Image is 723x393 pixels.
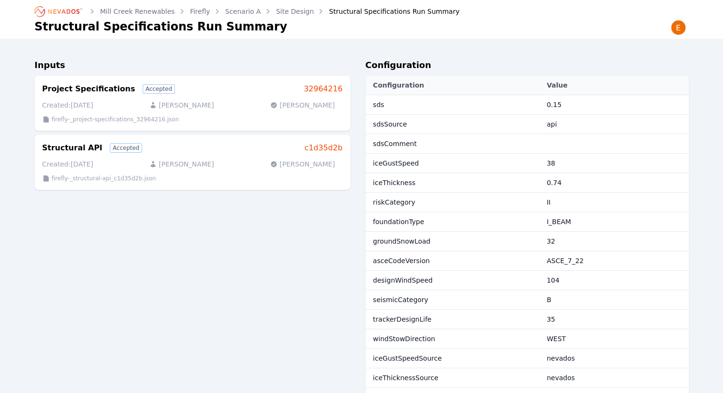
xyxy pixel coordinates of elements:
h1: Structural Specifications Run Summary [35,19,287,34]
span: asceCodeVersion [373,257,430,265]
td: B [542,290,688,310]
th: Value [542,76,688,95]
span: foundationType [373,218,424,226]
td: 104 [542,271,688,290]
span: iceGustSpeed [373,159,419,167]
span: trackerDesignLife [373,315,432,323]
span: sdsComment [373,140,417,147]
span: iceThicknessSource [373,374,438,382]
div: Accepted [110,143,142,153]
span: riskCategory [373,198,415,206]
td: 35 [542,310,688,329]
nav: Breadcrumb [35,4,460,19]
span: sds [373,101,384,108]
h2: Inputs [35,59,350,76]
td: 0.74 [542,173,688,193]
h3: Project Specifications [42,83,135,95]
p: firefly-_structural-api_c1d35d2b.json [52,175,156,182]
p: Created: [DATE] [42,159,93,169]
p: [PERSON_NAME] [270,159,335,169]
a: Firefly [190,7,210,16]
td: api [542,115,688,134]
td: nevados [542,349,688,368]
span: windStowDirection [373,335,435,343]
p: [PERSON_NAME] [270,100,335,110]
td: I_BEAM [542,212,688,232]
span: designWindSpeed [373,276,433,284]
td: II [542,193,688,212]
span: iceGustSpeedSource [373,354,442,362]
p: [PERSON_NAME] [149,100,214,110]
a: c1d35d2b [305,142,343,154]
h2: Configuration [366,59,689,76]
td: 32 [542,232,688,251]
td: 0.15 [542,95,688,115]
p: Created: [DATE] [42,100,93,110]
td: WEST [542,329,688,349]
img: Emily Walker [671,20,686,35]
h3: Structural API [42,142,103,154]
p: firefly-_project-specifications_32964216.json [52,116,179,123]
a: 32964216 [304,83,342,95]
a: Mill Creek Renewables [100,7,175,16]
span: seismicCategory [373,296,428,304]
td: 38 [542,154,688,173]
td: ASCE_7_22 [542,251,688,271]
div: Accepted [143,84,175,94]
span: iceThickness [373,179,415,187]
span: sdsSource [373,120,407,128]
span: groundSnowLoad [373,237,431,245]
div: Structural Specifications Run Summary [316,7,459,16]
p: [PERSON_NAME] [149,159,214,169]
a: Scenario A [225,7,261,16]
th: Configuration [366,76,542,95]
a: Site Design [276,7,314,16]
td: nevados [542,368,688,388]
